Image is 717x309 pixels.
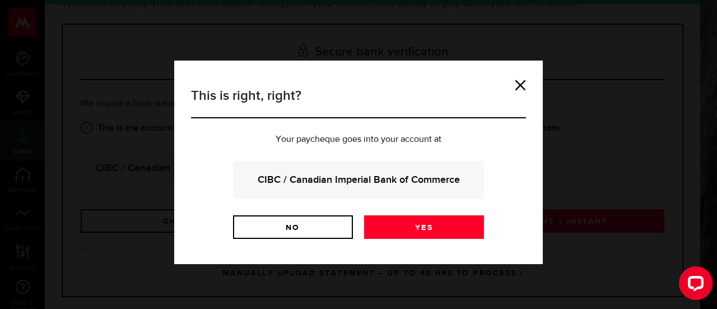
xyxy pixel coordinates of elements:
[191,135,526,144] p: Your paycheque goes into your account at
[670,262,717,309] iframe: LiveChat chat widget
[364,215,484,239] a: Yes
[191,86,526,118] h3: This is right, right?
[248,172,469,187] strong: CIBC / Canadian Imperial Bank of Commerce
[233,215,353,239] a: No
